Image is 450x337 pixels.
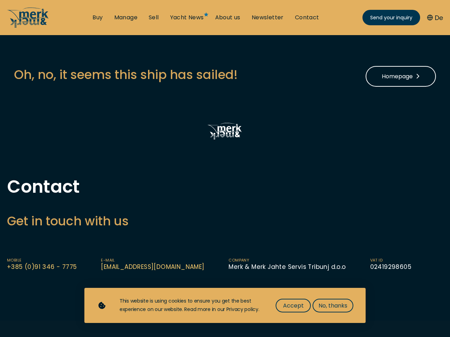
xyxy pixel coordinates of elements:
span: E-mail [101,258,204,263]
h1: Contact [7,178,443,196]
span: Merk & Merk Jahte Servis Tribunj d.o.o [229,263,346,271]
a: Newsletter [252,14,284,21]
button: De [427,13,443,22]
a: Manage [114,14,137,21]
span: Company [229,258,346,263]
a: Send your inquiry [362,10,420,25]
a: Contact [295,14,319,21]
a: [EMAIL_ADDRESS][DOMAIN_NAME] [101,263,204,271]
div: This website is using cookies to ensure you get the best experience on our website. Read more in ... [120,297,262,314]
a: About us [215,14,240,21]
a: Yacht News [170,14,204,21]
a: +385 (0)91 346 - 7775 [7,263,77,271]
h3: Get in touch with us [7,212,443,230]
span: Send your inquiry [370,14,412,21]
a: Privacy policy [226,306,258,313]
span: Homepage [382,72,420,81]
h3: Oh, no, it seems this ship has sailed! [14,66,238,83]
button: Accept [276,299,311,312]
span: Mobile [7,258,77,263]
span: VAT ID [370,258,411,263]
a: Buy [92,14,103,21]
a: Homepage [366,66,436,87]
button: No, thanks [313,299,353,312]
a: Sell [149,14,159,21]
span: No, thanks [319,301,347,310]
span: 02419298605 [370,263,411,271]
span: Accept [283,301,304,310]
